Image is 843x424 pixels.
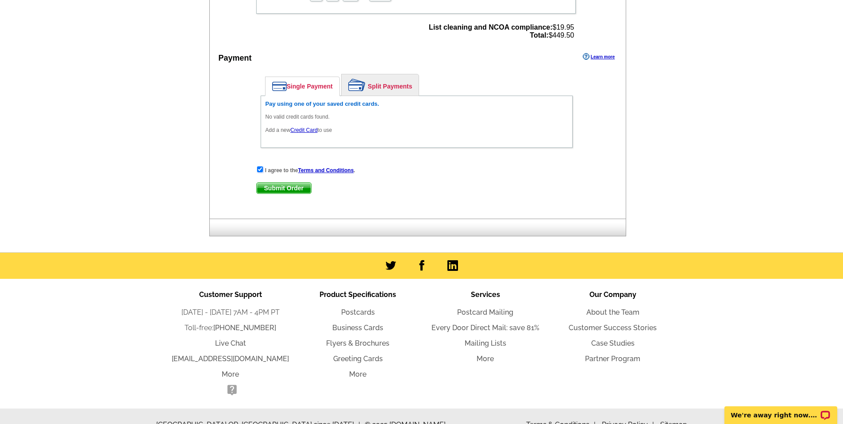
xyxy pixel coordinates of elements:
a: Flyers & Brochures [326,339,389,347]
a: Learn more [583,53,615,60]
a: Mailing Lists [465,339,506,347]
li: Toll-free: [167,323,294,333]
a: Credit Card [290,127,317,133]
a: Partner Program [585,355,640,363]
a: Live Chat [215,339,246,347]
a: Every Door Direct Mail: save 81% [431,324,539,332]
a: Case Studies [591,339,635,347]
a: More [477,355,494,363]
a: About the Team [586,308,639,316]
a: [EMAIL_ADDRESS][DOMAIN_NAME] [172,355,289,363]
span: Submit Order [257,183,311,193]
span: Our Company [589,290,636,299]
h6: Pay using one of your saved credit cards. [266,100,568,108]
iframe: LiveChat chat widget [719,396,843,424]
img: split-payment.png [348,79,366,91]
span: $19.95 $449.50 [429,23,574,39]
span: Product Specifications [319,290,396,299]
p: Add a new to use [266,126,568,134]
a: Terms and Conditions [298,167,354,173]
a: Business Cards [332,324,383,332]
strong: I agree to the . [265,167,355,173]
div: Payment [219,52,252,64]
a: Postcard Mailing [457,308,513,316]
span: Customer Support [199,290,262,299]
p: No valid credit cards found. [266,113,568,121]
a: Postcards [341,308,375,316]
img: single-payment.png [272,81,287,91]
li: [DATE] - [DATE] 7AM - 4PM PT [167,307,294,318]
a: [PHONE_NUMBER] [213,324,276,332]
span: Services [471,290,500,299]
a: Customer Success Stories [569,324,657,332]
a: More [222,370,239,378]
a: More [349,370,366,378]
a: Split Payments [342,74,419,96]
a: Greeting Cards [333,355,383,363]
a: Single Payment [266,77,339,96]
strong: List cleaning and NCOA compliance: [429,23,552,31]
strong: Total: [530,31,548,39]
